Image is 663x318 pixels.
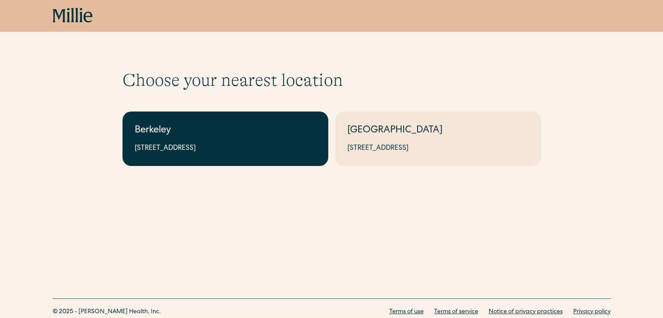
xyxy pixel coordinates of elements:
a: Berkeley[STREET_ADDRESS] [122,112,328,166]
div: © 2025 - [PERSON_NAME] Health, Inc. [53,308,161,317]
a: Terms of use [389,308,424,317]
div: Berkeley [135,124,316,138]
div: [STREET_ADDRESS] [135,143,316,154]
h1: Choose your nearest location [122,70,541,91]
a: [GEOGRAPHIC_DATA][STREET_ADDRESS] [335,112,541,166]
div: [GEOGRAPHIC_DATA] [347,124,529,138]
div: [STREET_ADDRESS] [347,143,529,154]
a: Terms of service [434,308,478,317]
a: Notice of privacy practices [489,308,563,317]
a: home [53,8,93,24]
a: Privacy policy [573,308,611,317]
